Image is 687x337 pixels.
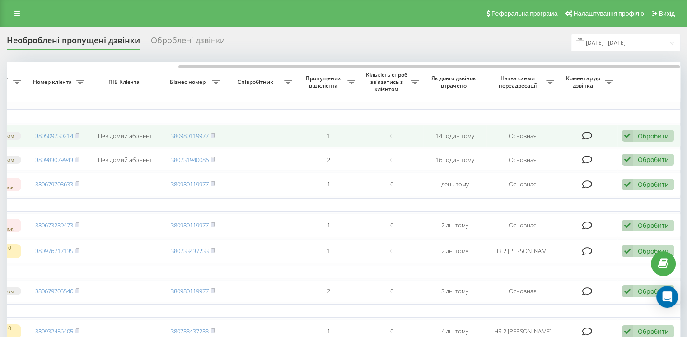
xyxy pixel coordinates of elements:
td: Невідомий абонент [89,149,161,171]
td: 1 [297,172,360,196]
td: 2 дні тому [423,213,486,237]
td: Основная [486,125,559,147]
div: Обробити [638,180,669,189]
td: 0 [360,213,423,237]
a: 380733437233 [171,327,209,335]
div: Обробити [638,221,669,230]
td: Основная [486,280,559,302]
td: 0 [360,172,423,196]
span: Номер клієнта [30,78,76,86]
td: 0 [360,149,423,171]
span: Кількість спроб зв'язатись з клієнтом [365,71,411,92]
td: Основная [486,213,559,237]
span: Назва схеми переадресації [491,75,546,89]
td: Основная [486,149,559,171]
a: 380509730214 [35,132,73,140]
span: Налаштування профілю [573,10,644,17]
div: Оброблені дзвінки [151,36,225,50]
span: ПІБ Клієнта [97,78,154,86]
td: 2 [297,280,360,302]
span: Бізнес номер [166,78,212,86]
a: 380980119977 [171,180,209,188]
div: Обробити [638,247,669,255]
td: день тому [423,172,486,196]
a: 380980119977 [171,221,209,229]
td: HR 2 [PERSON_NAME] [486,239,559,263]
a: 380679705546 [35,287,73,295]
td: 3 дні тому [423,280,486,302]
div: Обробити [638,287,669,295]
div: Open Intercom Messenger [656,286,678,308]
td: 1 [297,239,360,263]
div: Обробити [638,155,669,164]
td: 1 [297,213,360,237]
span: Вихід [659,10,675,17]
td: 2 дні тому [423,239,486,263]
a: 380731940086 [171,156,209,164]
a: 380980119977 [171,132,209,140]
a: 380733437233 [171,247,209,255]
td: 16 годин тому [423,149,486,171]
td: 0 [360,239,423,263]
a: 380976717135 [35,247,73,255]
a: 380983079943 [35,156,73,164]
div: Обробити [638,132,669,140]
td: 0 [360,280,423,302]
span: Реферальна програма [491,10,558,17]
td: 2 [297,149,360,171]
a: 380980119977 [171,287,209,295]
td: 1 [297,125,360,147]
span: Співробітник [229,78,284,86]
div: Необроблені пропущені дзвінки [7,36,140,50]
div: Обробити [638,327,669,336]
a: 380673239473 [35,221,73,229]
span: Як довго дзвінок втрачено [430,75,479,89]
td: Основная [486,172,559,196]
td: 0 [360,125,423,147]
span: Коментар до дзвінка [563,75,605,89]
td: Невідомий абонент [89,125,161,147]
td: 14 годин тому [423,125,486,147]
a: 380679703633 [35,180,73,188]
span: Пропущених від клієнта [301,75,347,89]
a: 380932456405 [35,327,73,335]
